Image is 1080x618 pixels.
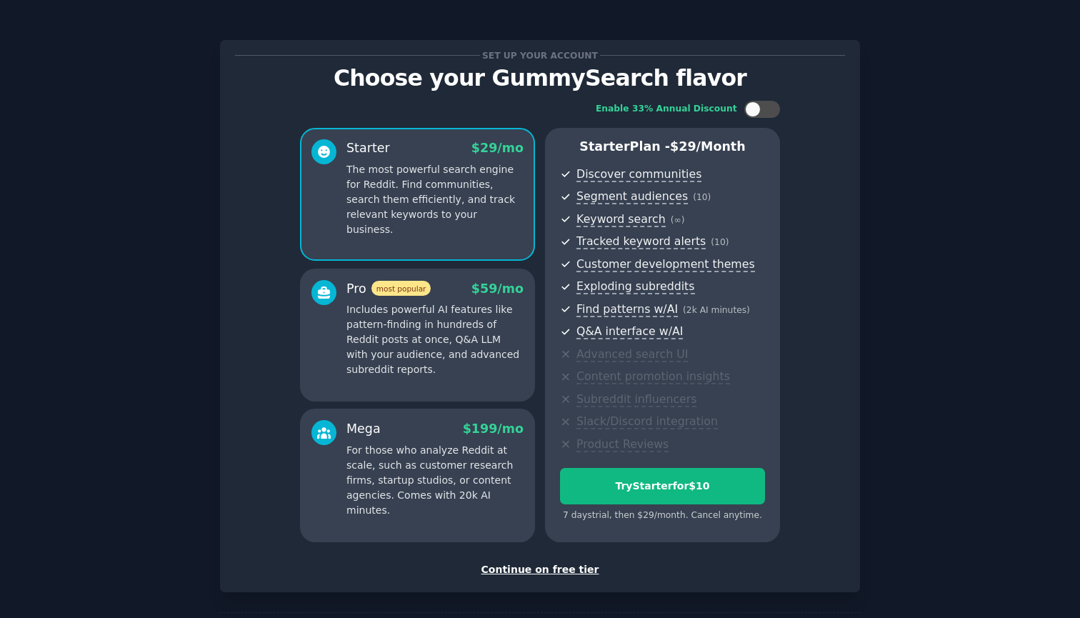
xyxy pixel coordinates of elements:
[576,347,688,362] span: Advanced search UI
[576,369,730,384] span: Content promotion insights
[371,281,431,296] span: most popular
[683,305,750,315] span: ( 2k AI minutes )
[560,509,765,522] div: 7 days trial, then $ 29 /month . Cancel anytime.
[560,138,765,156] p: Starter Plan -
[346,420,381,438] div: Mega
[463,422,524,436] span: $ 199 /mo
[576,324,683,339] span: Q&A interface w/AI
[471,141,524,155] span: $ 29 /mo
[346,302,524,377] p: Includes powerful AI features like pattern-finding in hundreds of Reddit posts at once, Q&A LLM w...
[576,257,755,272] span: Customer development themes
[235,562,845,577] div: Continue on free tier
[576,392,696,407] span: Subreddit influencers
[711,237,729,247] span: ( 10 )
[576,279,694,294] span: Exploding subreddits
[346,162,524,237] p: The most powerful search engine for Reddit. Find communities, search them efficiently, and track ...
[346,139,390,157] div: Starter
[480,48,601,63] span: Set up your account
[560,468,765,504] button: TryStarterfor$10
[576,302,678,317] span: Find patterns w/AI
[576,234,706,249] span: Tracked keyword alerts
[670,139,746,154] span: $ 29 /month
[576,437,669,452] span: Product Reviews
[576,212,666,227] span: Keyword search
[693,192,711,202] span: ( 10 )
[346,280,431,298] div: Pro
[671,215,685,225] span: ( ∞ )
[235,66,845,91] p: Choose your GummySearch flavor
[346,443,524,518] p: For those who analyze Reddit at scale, such as customer research firms, startup studios, or conte...
[576,189,688,204] span: Segment audiences
[596,103,737,116] div: Enable 33% Annual Discount
[576,167,701,182] span: Discover communities
[576,414,718,429] span: Slack/Discord integration
[561,479,764,494] div: Try Starter for $10
[471,281,524,296] span: $ 59 /mo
